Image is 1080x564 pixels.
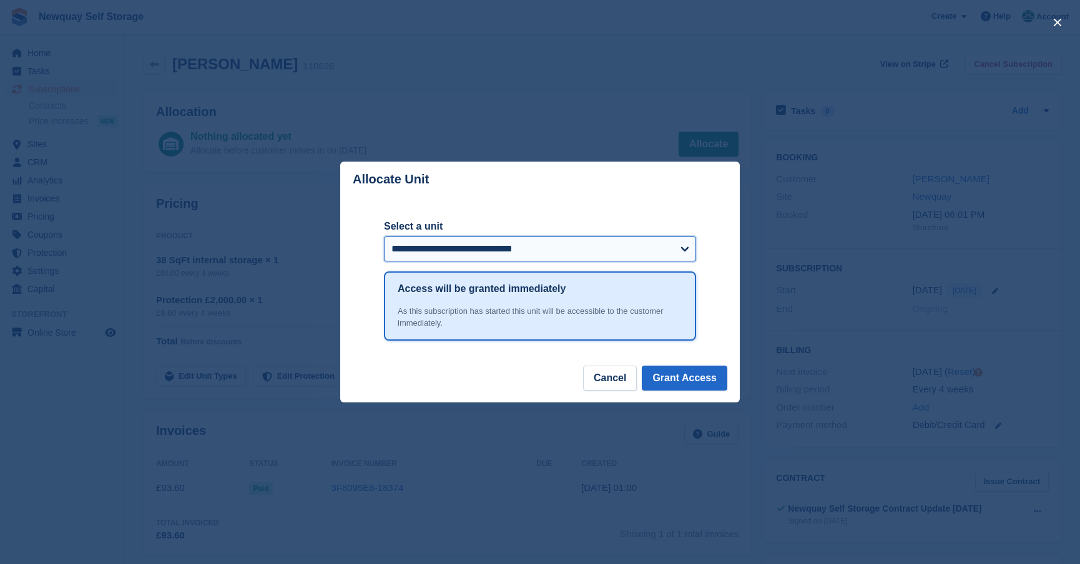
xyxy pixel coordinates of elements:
[398,281,566,296] h1: Access will be granted immediately
[583,366,637,391] button: Cancel
[1048,12,1068,32] button: close
[353,172,429,187] p: Allocate Unit
[642,366,727,391] button: Grant Access
[384,219,696,234] label: Select a unit
[398,305,682,329] div: As this subscription has started this unit will be accessible to the customer immediately.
